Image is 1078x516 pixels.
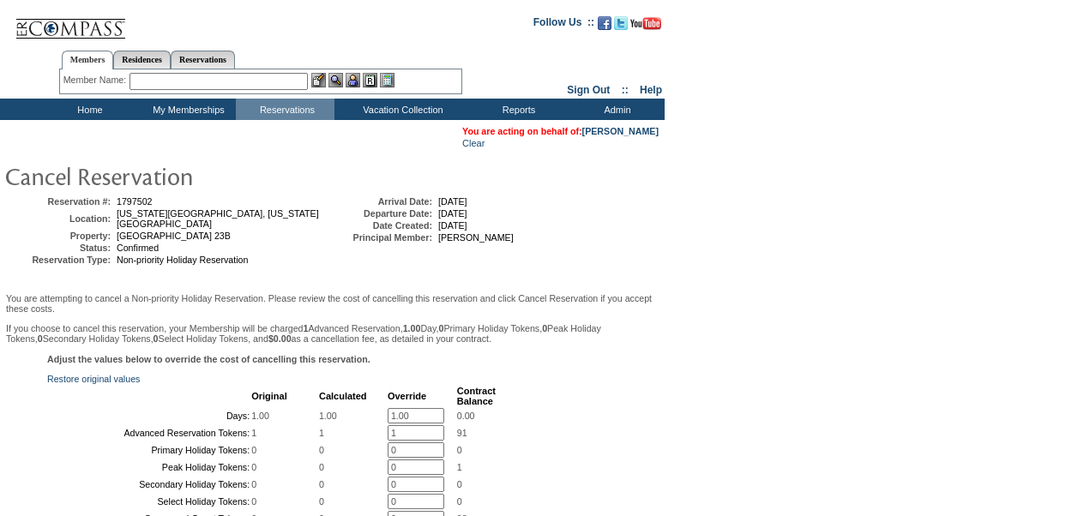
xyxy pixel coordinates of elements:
[319,445,324,455] span: 0
[49,477,250,492] td: Secondary Holiday Tokens:
[319,462,324,472] span: 0
[457,445,462,455] span: 0
[582,126,659,136] a: [PERSON_NAME]
[4,159,347,193] img: pgTtlCancelRes.gif
[457,496,462,507] span: 0
[438,196,467,207] span: [DATE]
[117,231,231,241] span: [GEOGRAPHIC_DATA] 23B
[346,73,360,87] img: Impersonate
[319,391,367,401] b: Calculated
[329,196,432,207] td: Arrival Date:
[304,323,309,333] b: 1
[49,408,250,423] td: Days:
[113,51,171,69] a: Residences
[614,21,628,32] a: Follow us on Twitter
[49,459,250,475] td: Peak Holiday Tokens:
[117,196,153,207] span: 1797502
[117,255,248,265] span: Non-priority Holiday Reservation
[117,208,319,229] span: [US_STATE][GEOGRAPHIC_DATA], [US_STATE][GEOGRAPHIC_DATA]
[403,323,421,333] b: 1.00
[467,99,566,120] td: Reports
[438,220,467,231] span: [DATE]
[319,496,324,507] span: 0
[8,243,111,253] td: Status:
[640,84,662,96] a: Help
[533,15,594,35] td: Follow Us ::
[363,73,377,87] img: Reservations
[462,126,659,136] span: You are acting on behalf of:
[329,208,432,219] td: Departure Date:
[49,442,250,458] td: Primary Holiday Tokens:
[329,220,432,231] td: Date Created:
[380,73,394,87] img: b_calculator.gif
[38,333,43,344] b: 0
[319,479,324,489] span: 0
[8,208,111,229] td: Location:
[137,99,236,120] td: My Memberships
[598,16,611,30] img: Become our fan on Facebook
[329,232,432,243] td: Principal Member:
[251,428,256,438] span: 1
[567,84,610,96] a: Sign Out
[319,411,337,421] span: 1.00
[566,99,665,120] td: Admin
[457,411,475,421] span: 0.00
[15,4,126,39] img: Compass Home
[251,462,256,472] span: 0
[251,391,287,401] b: Original
[49,494,250,509] td: Select Holiday Tokens:
[622,84,629,96] span: ::
[8,255,111,265] td: Reservation Type:
[630,17,661,30] img: Subscribe to our YouTube Channel
[457,479,462,489] span: 0
[598,21,611,32] a: Become our fan on Facebook
[8,231,111,241] td: Property:
[47,374,140,384] a: Restore original values
[439,323,444,333] b: 0
[457,428,467,438] span: 91
[117,243,159,253] span: Confirmed
[6,293,659,314] p: You are attempting to cancel a Non-priority Holiday Reservation. Please review the cost of cancel...
[334,99,467,120] td: Vacation Collection
[630,21,661,32] a: Subscribe to our YouTube Channel
[457,386,496,406] b: Contract Balance
[268,333,292,344] b: $0.00
[328,73,343,87] img: View
[236,99,334,120] td: Reservations
[614,16,628,30] img: Follow us on Twitter
[457,462,462,472] span: 1
[6,323,659,344] p: If you choose to cancel this reservation, your Membership will be charged Advanced Reservation, D...
[319,428,324,438] span: 1
[171,51,235,69] a: Reservations
[251,411,269,421] span: 1.00
[251,479,256,489] span: 0
[62,51,114,69] a: Members
[542,323,547,333] b: 0
[39,99,137,120] td: Home
[49,425,250,441] td: Advanced Reservation Tokens:
[63,73,129,87] div: Member Name:
[311,73,326,87] img: b_edit.gif
[47,354,370,364] b: Adjust the values below to override the cost of cancelling this reservation.
[438,208,467,219] span: [DATE]
[388,391,426,401] b: Override
[251,445,256,455] span: 0
[462,138,485,148] a: Clear
[251,496,256,507] span: 0
[8,196,111,207] td: Reservation #:
[154,333,159,344] b: 0
[438,232,514,243] span: [PERSON_NAME]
